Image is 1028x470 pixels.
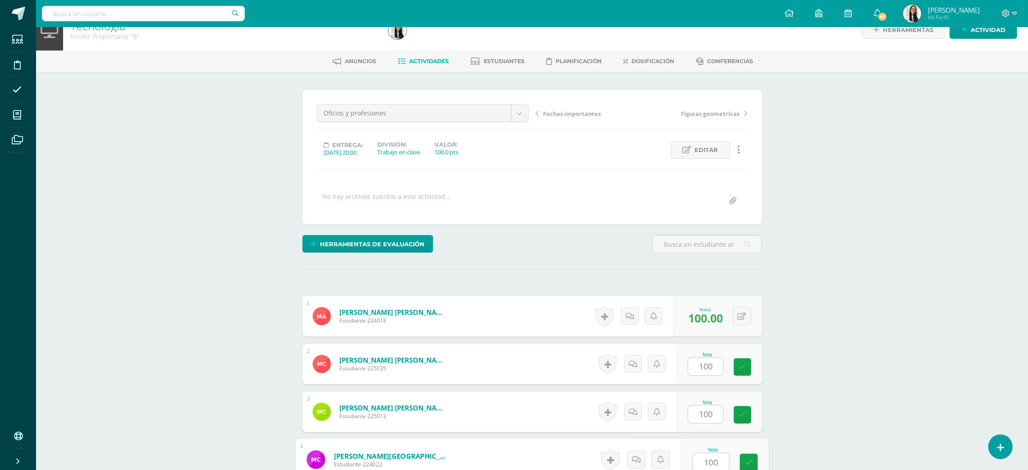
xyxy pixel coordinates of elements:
div: Kinder Preprimaria 'B' [70,32,378,41]
a: Anuncios [333,54,376,69]
span: [PERSON_NAME] [928,5,980,14]
span: Entrega: [333,142,363,148]
a: Estudiantes [471,54,525,69]
img: 24bac2befe72ec47081750eb832e1c02.png [903,5,921,23]
span: Oficios y profesiones [324,105,504,122]
img: 7e0fa04faf161ebd43e607e34366c759.png [313,403,331,421]
a: Actividades [398,54,449,69]
input: 0-100.0 [688,405,723,423]
input: Busca un estudiante aquí... [653,235,761,253]
img: f936045d17c4f18d624b227bab2a8b30.png [313,355,331,373]
span: 100.00 [688,310,723,326]
span: Actividades [409,58,449,65]
span: Herramientas [883,22,933,38]
span: Conferencias [707,58,753,65]
a: Planificación [546,54,602,69]
img: 5d1aae4010b34da5067303b917db86e9.png [313,307,331,325]
div: Nota: [688,306,723,313]
a: [PERSON_NAME] [PERSON_NAME] [339,308,448,317]
span: Dosificación [631,58,674,65]
span: Planificación [556,58,602,65]
a: [PERSON_NAME] [PERSON_NAME] [339,355,448,364]
span: 97 [877,12,887,22]
label: División: [378,141,420,148]
span: Figuras geometricas [681,110,740,118]
div: Nota [688,352,727,357]
span: Estudiante 224022 [334,461,445,469]
a: Fechas importantes [536,109,642,118]
a: Oficios y profesiones [317,105,528,122]
a: Herramientas [862,21,945,39]
a: [PERSON_NAME] [PERSON_NAME] [339,403,448,412]
div: Nota [692,447,733,452]
span: Editar [695,142,718,158]
img: 24bac2befe72ec47081750eb832e1c02.png [388,21,407,39]
div: [DATE] 20:00 [324,148,363,157]
a: Conferencias [696,54,753,69]
input: Busca un usuario... [42,6,245,21]
a: Actividad [950,21,1017,39]
a: Figuras geometricas [642,109,748,118]
div: Trabajo en clase [378,148,420,156]
div: Nota [688,400,727,405]
label: Valor: [435,141,459,148]
span: Estudiantes [484,58,525,65]
input: 0-100.0 [688,358,723,375]
div: No hay archivos subidos a esta actividad... [323,192,451,210]
span: Fechas importantes [544,110,601,118]
span: Estudiante 224018 [339,317,448,324]
span: Anuncios [345,58,376,65]
a: [PERSON_NAME][GEOGRAPHIC_DATA] [334,451,445,461]
img: 18e3cd28bbc1081df968ef02186a38b8.png [306,450,325,469]
span: Actividad [971,22,1005,38]
span: Estudiante 225013 [339,412,448,420]
span: Herramientas de evaluación [320,236,425,253]
div: 100.0 pts [435,148,459,156]
a: Herramientas de evaluación [302,235,433,253]
span: Estudiante 225035 [339,364,448,372]
a: Dosificación [623,54,674,69]
span: Mi Perfil [928,14,980,21]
